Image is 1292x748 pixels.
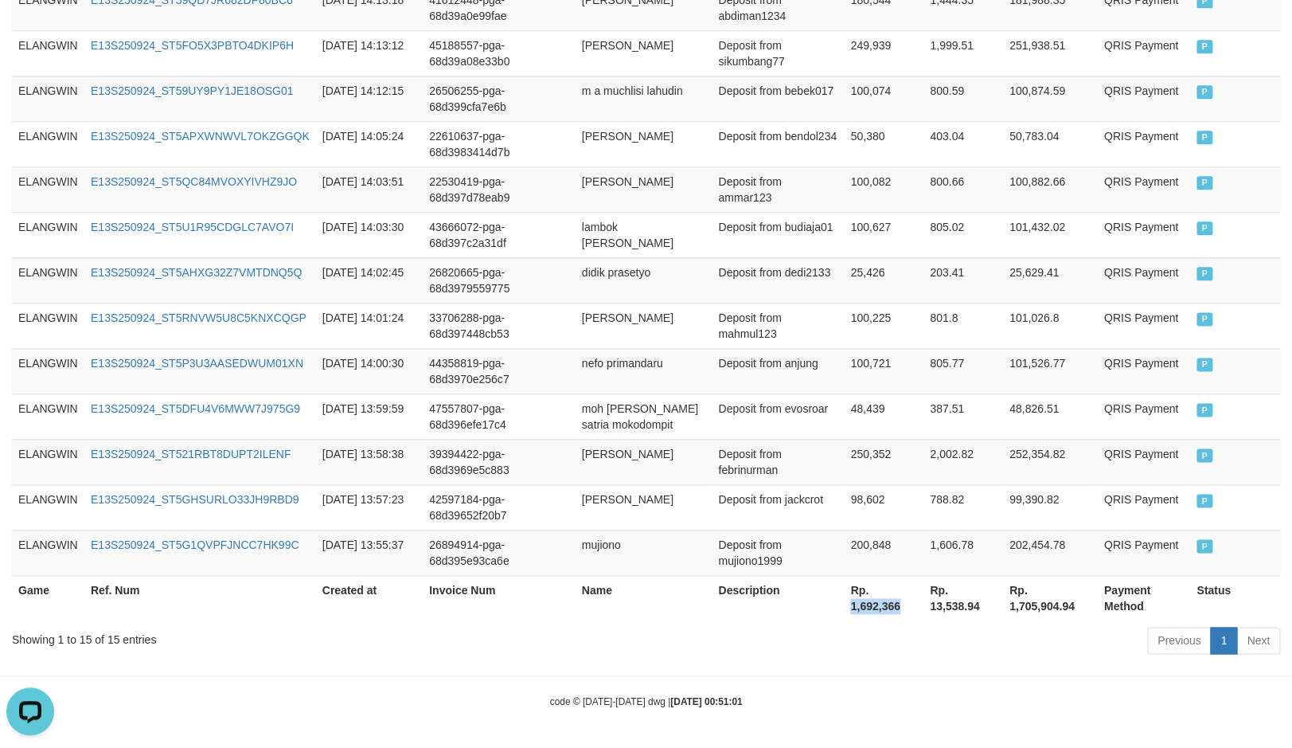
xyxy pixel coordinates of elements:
[1196,267,1212,280] span: PAID
[1003,76,1098,121] td: 100,874.59
[1196,494,1212,507] span: PAID
[923,348,1003,394] td: 805.77
[423,76,576,121] td: 26506255-pga-68d399cfa7e6b
[712,575,844,621] th: Description
[670,695,742,707] strong: [DATE] 00:51:01
[423,121,576,166] td: 22610637-pga-68d3983414d7b
[844,303,923,348] td: 100,225
[91,311,306,324] a: E13S250924_ST5RNVW5U8C5KNXCQGP
[712,212,844,257] td: Deposit from budiaja01
[12,166,84,212] td: ELANGWIN
[91,538,299,551] a: E13S250924_ST5G1QVPFJNCC7HK99C
[576,257,712,303] td: didik prasetyo
[1098,575,1191,621] th: Payment Method
[1147,627,1211,654] a: Previous
[91,84,294,97] a: E13S250924_ST59UY9PY1JE18OSG01
[576,439,712,484] td: [PERSON_NAME]
[316,76,423,121] td: [DATE] 14:12:15
[316,439,423,484] td: [DATE] 13:58:38
[1098,303,1191,348] td: QRIS Payment
[1098,484,1191,530] td: QRIS Payment
[844,394,923,439] td: 48,439
[12,303,84,348] td: ELANGWIN
[12,121,84,166] td: ELANGWIN
[12,484,84,530] td: ELANGWIN
[84,575,316,621] th: Ref. Num
[1003,484,1098,530] td: 99,390.82
[316,30,423,76] td: [DATE] 14:13:12
[576,394,712,439] td: moh [PERSON_NAME] satria mokodompit
[91,493,299,506] a: E13S250924_ST5GHSURLO33JH9RBD9
[91,266,302,279] a: E13S250924_ST5AHXG32Z7VMTDNQ5Q
[923,484,1003,530] td: 788.82
[91,448,291,460] a: E13S250924_ST521RBT8DUPT2ILENF
[1003,303,1098,348] td: 101,026.8
[423,348,576,394] td: 44358819-pga-68d3970e256c7
[1196,40,1212,53] span: PAID
[12,348,84,394] td: ELANGWIN
[423,257,576,303] td: 26820665-pga-68d3979559775
[1098,212,1191,257] td: QRIS Payment
[316,303,423,348] td: [DATE] 14:01:24
[576,348,712,394] td: nefo primandaru
[844,76,923,121] td: 100,074
[844,166,923,212] td: 100,082
[1196,85,1212,99] span: PAID
[1196,358,1212,371] span: PAID
[91,130,310,143] a: E13S250924_ST5APXWNWVL7OKZGGQK
[923,257,1003,303] td: 203.41
[712,439,844,484] td: Deposit from febrinurman
[12,394,84,439] td: ELANGWIN
[1236,627,1280,654] a: Next
[844,121,923,166] td: 50,380
[923,212,1003,257] td: 805.02
[844,30,923,76] td: 249,939
[423,530,576,575] td: 26894914-pga-68d395e93ca6e
[712,348,844,394] td: Deposit from anjung
[844,257,923,303] td: 25,426
[12,625,526,648] div: Showing 1 to 15 of 15 entries
[423,394,576,439] td: 47557807-pga-68d396efe17c4
[1003,530,1098,575] td: 202,454.78
[6,6,54,54] button: Open LiveChat chat widget
[316,575,423,621] th: Created at
[1098,76,1191,121] td: QRIS Payment
[316,394,423,439] td: [DATE] 13:59:59
[844,212,923,257] td: 100,627
[1003,257,1098,303] td: 25,629.41
[712,484,844,530] td: Deposit from jackcrot
[1098,166,1191,212] td: QRIS Payment
[316,530,423,575] td: [DATE] 13:55:37
[1196,131,1212,144] span: PAID
[423,30,576,76] td: 45188557-pga-68d39a08e33b0
[923,166,1003,212] td: 800.66
[316,348,423,394] td: [DATE] 14:00:30
[316,484,423,530] td: [DATE] 13:57:23
[576,575,712,621] th: Name
[1098,30,1191,76] td: QRIS Payment
[1003,212,1098,257] td: 101,432.02
[844,484,923,530] td: 98,602
[1098,348,1191,394] td: QRIS Payment
[12,76,84,121] td: ELANGWIN
[1098,439,1191,484] td: QRIS Payment
[923,575,1003,621] th: Rp. 13,538.94
[423,303,576,348] td: 33706288-pga-68d397448cb53
[550,695,743,707] small: code © [DATE]-[DATE] dwg |
[712,76,844,121] td: Deposit from bebek017
[423,166,576,212] td: 22530419-pga-68d397d78eab9
[1196,176,1212,190] span: PAID
[1098,121,1191,166] td: QRIS Payment
[1196,403,1212,417] span: PAID
[423,575,576,621] th: Invoice Num
[576,530,712,575] td: mujiono
[91,175,297,188] a: E13S250924_ST5QC84MVOXYIVHZ9JO
[923,530,1003,575] td: 1,606.78
[1098,394,1191,439] td: QRIS Payment
[923,30,1003,76] td: 1,999.51
[316,212,423,257] td: [DATE] 14:03:30
[712,257,844,303] td: Deposit from dedi2133
[316,121,423,166] td: [DATE] 14:05:24
[576,121,712,166] td: [PERSON_NAME]
[844,439,923,484] td: 250,352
